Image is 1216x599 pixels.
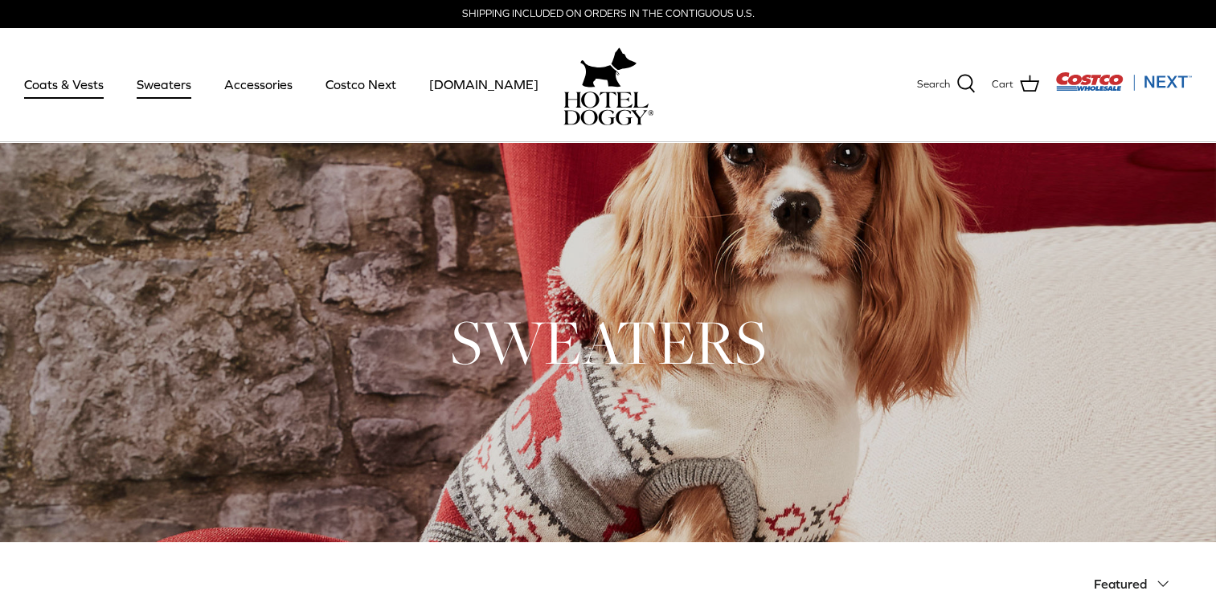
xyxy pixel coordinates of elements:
img: Costco Next [1055,71,1192,92]
a: Cart [992,74,1039,95]
a: Coats & Vests [10,57,118,112]
span: Cart [992,76,1013,93]
a: hoteldoggy.com hoteldoggycom [563,43,653,125]
a: Visit Costco Next [1055,82,1192,94]
a: Costco Next [311,57,411,112]
a: Accessories [210,57,307,112]
a: Sweaters [122,57,206,112]
img: hoteldoggycom [563,92,653,125]
a: Search [917,74,976,95]
a: [DOMAIN_NAME] [415,57,553,112]
img: hoteldoggy.com [580,43,637,92]
span: Search [917,76,950,93]
h1: SWEATERS [38,303,1179,381]
span: Featured [1094,577,1147,591]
